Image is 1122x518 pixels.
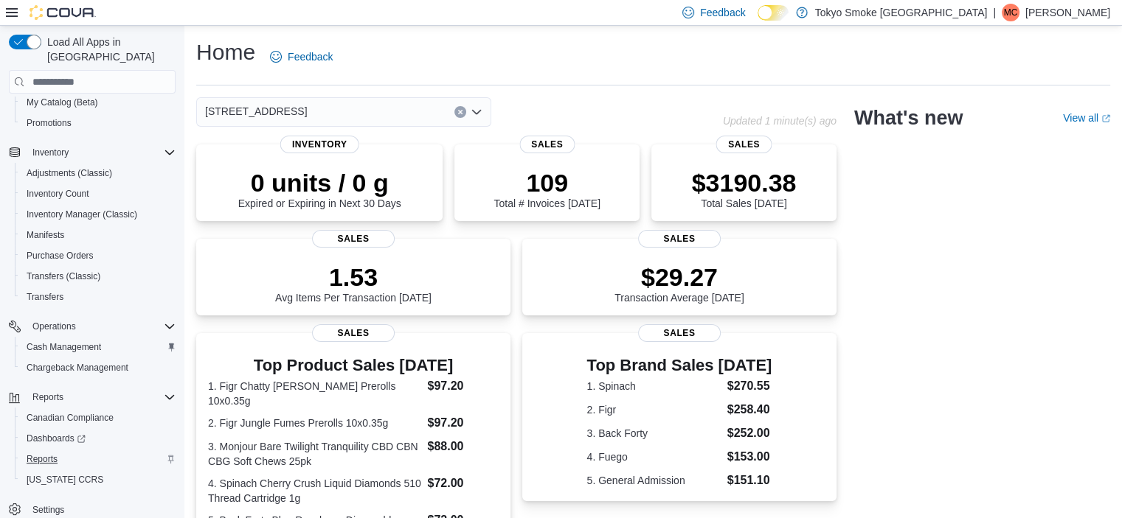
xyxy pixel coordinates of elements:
button: Transfers [15,287,181,307]
span: Transfers (Classic) [27,270,100,282]
a: Reports [21,450,63,468]
span: Chargeback Management [21,359,176,377]
a: Promotions [21,114,77,132]
button: Open list of options [471,106,482,118]
dt: 4. Fuego [587,449,721,464]
p: 1.53 [275,262,432,292]
a: Dashboards [21,430,91,447]
button: Inventory Manager (Classic) [15,204,181,225]
button: My Catalog (Beta) [15,92,181,113]
div: Avg Items Per Transaction [DATE] [275,262,432,304]
h3: Top Product Sales [DATE] [208,357,499,374]
span: Inventory [27,144,176,161]
span: My Catalog (Beta) [27,97,98,108]
span: My Catalog (Beta) [21,94,176,111]
a: Dashboards [15,428,181,449]
span: Purchase Orders [27,250,94,262]
span: Sales [312,324,395,342]
button: Operations [3,316,181,337]
button: Promotions [15,113,181,133]
span: Canadian Compliance [27,412,114,424]
span: Inventory Manager (Classic) [21,206,176,223]
span: Adjustments (Classic) [27,167,112,179]
span: Washington CCRS [21,471,176,489]
span: [US_STATE] CCRS [27,474,103,486]
a: [US_STATE] CCRS [21,471,109,489]
button: Adjustments (Classic) [15,163,181,183]
span: Sales [312,230,395,248]
span: Sales [716,136,772,153]
button: Cash Management [15,337,181,357]
dt: 5. General Admission [587,473,721,488]
button: Inventory [27,144,75,161]
button: Manifests [15,225,181,245]
button: Inventory [3,142,181,163]
p: Updated 1 minute(s) ago [723,115,837,127]
p: $3190.38 [692,168,797,197]
dd: $270.55 [727,377,772,395]
p: 109 [494,168,600,197]
button: Reports [27,388,69,406]
span: Sales [519,136,575,153]
div: Total # Invoices [DATE] [494,168,600,209]
p: [PERSON_NAME] [1025,4,1110,21]
a: View allExternal link [1063,112,1110,124]
button: Clear input [454,106,466,118]
a: Inventory Count [21,185,95,203]
dt: 1. Spinach [587,379,721,393]
dt: 3. Monjour Bare Twilight Tranquility CBD CBN CBG Soft Chews 25pk [208,439,421,469]
button: [US_STATE] CCRS [15,469,181,490]
button: Reports [15,449,181,469]
dt: 1. Figr Chatty [PERSON_NAME] Prerolls 10x0.35g [208,379,421,408]
a: Purchase Orders [21,247,100,265]
span: Promotions [21,114,176,132]
button: Chargeback Management [15,357,181,378]
span: Purchase Orders [21,247,176,265]
span: Sales [638,324,721,342]
a: Inventory Manager (Classic) [21,206,143,223]
span: Cash Management [21,338,176,356]
span: Inventory Count [21,185,176,203]
span: Adjustments (Classic) [21,164,176,182]
dd: $258.40 [727,401,772,419]
a: Chargeback Management [21,359,134,377]
span: Manifests [21,226,176,244]
dt: 2. Figr [587,402,721,417]
span: Inventory Manager (Classic) [27,209,137,220]
dd: $151.10 [727,472,772,489]
span: Inventory Count [27,188,89,200]
span: Feedback [700,5,745,20]
a: Transfers [21,288,69,306]
span: Operations [27,318,176,335]
a: Transfers (Classic) [21,267,106,285]
span: Reports [21,450,176,468]
span: Reports [27,388,176,406]
p: Tokyo Smoke [GEOGRAPHIC_DATA] [815,4,988,21]
span: Transfers [27,291,63,303]
span: Promotions [27,117,72,129]
div: Total Sales [DATE] [692,168,797,209]
div: Transaction Average [DATE] [614,262,744,304]
p: $29.27 [614,262,744,292]
span: Feedback [288,49,333,64]
input: Dark Mode [758,5,789,21]
a: My Catalog (Beta) [21,94,104,111]
button: Operations [27,318,82,335]
h2: What's new [854,106,963,130]
span: Sales [638,230,721,248]
span: Transfers (Classic) [21,267,176,285]
img: Cova [30,5,96,20]
span: Canadian Compliance [21,409,176,427]
dt: 3. Back Forty [587,426,721,441]
dd: $97.20 [427,377,498,395]
span: Inventory [32,147,69,158]
div: Milo Che [1002,4,1019,21]
a: Canadian Compliance [21,409,120,427]
dd: $97.20 [427,414,498,432]
span: Reports [27,453,58,465]
button: Transfers (Classic) [15,266,181,287]
a: Adjustments (Classic) [21,164,118,182]
button: Reports [3,387,181,407]
dt: 4. Spinach Cherry Crush Liquid Diamonds 510 Thread Cartridge 1g [208,476,421,505]
div: Expired or Expiring in Next 30 Days [238,168,401,209]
